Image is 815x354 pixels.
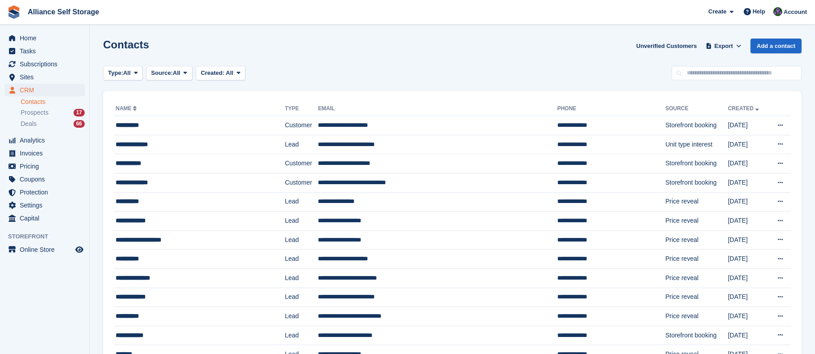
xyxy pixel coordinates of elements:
button: Type: All [103,66,143,81]
div: 17 [74,109,85,117]
td: [DATE] [728,230,768,250]
td: [DATE] [728,268,768,288]
td: [DATE] [728,212,768,231]
td: [DATE] [728,192,768,212]
td: [DATE] [728,116,768,135]
td: Price reveal [665,192,728,212]
a: menu [4,199,85,212]
span: Invoices [20,147,74,160]
span: Pricing [20,160,74,173]
span: Subscriptions [20,58,74,70]
span: Storefront [8,232,89,241]
span: All [226,69,234,76]
span: Account [784,8,807,17]
td: Lead [285,250,318,269]
button: Created: All [196,66,245,81]
a: Add a contact [750,39,802,53]
span: Create [708,7,726,16]
td: [DATE] [728,173,768,192]
td: [DATE] [728,135,768,154]
a: Preview store [74,244,85,255]
a: Unverified Customers [633,39,700,53]
span: All [173,69,181,78]
td: [DATE] [728,288,768,307]
td: Storefront booking [665,154,728,173]
span: Export [715,42,733,51]
td: Lead [285,212,318,231]
a: menu [4,173,85,186]
span: Protection [20,186,74,199]
td: Lead [285,307,318,326]
td: Lead [285,288,318,307]
span: Capital [20,212,74,224]
span: All [123,69,131,78]
img: Romilly Norton [773,7,782,16]
span: Type: [108,69,123,78]
button: Export [704,39,743,53]
a: menu [4,243,85,256]
span: Coupons [20,173,74,186]
a: menu [4,45,85,57]
button: Source: All [146,66,192,81]
td: Lead [285,268,318,288]
td: Lead [285,230,318,250]
div: 66 [74,120,85,128]
a: Contacts [21,98,85,106]
th: Phone [557,102,665,116]
a: menu [4,32,85,44]
td: [DATE] [728,326,768,345]
span: Analytics [20,134,74,147]
td: [DATE] [728,307,768,326]
td: Price reveal [665,307,728,326]
a: menu [4,71,85,83]
th: Email [318,102,557,116]
a: menu [4,160,85,173]
td: Lead [285,192,318,212]
td: Storefront booking [665,116,728,135]
span: Home [20,32,74,44]
th: Source [665,102,728,116]
a: Name [116,105,139,112]
span: Source: [151,69,173,78]
td: Customer [285,173,318,192]
a: menu [4,147,85,160]
span: CRM [20,84,74,96]
td: [DATE] [728,154,768,173]
a: Alliance Self Storage [24,4,103,19]
td: Storefront booking [665,173,728,192]
a: menu [4,58,85,70]
td: Customer [285,154,318,173]
a: menu [4,134,85,147]
span: Prospects [21,108,48,117]
td: Price reveal [665,212,728,231]
th: Type [285,102,318,116]
img: stora-icon-8386f47178a22dfd0bd8f6a31ec36ba5ce8667c1dd55bd0f319d3a0aa187defe.svg [7,5,21,19]
td: Unit type interest [665,135,728,154]
td: Customer [285,116,318,135]
td: Price reveal [665,230,728,250]
span: Deals [21,120,37,128]
td: Price reveal [665,250,728,269]
span: Tasks [20,45,74,57]
a: Created [728,105,761,112]
td: [DATE] [728,250,768,269]
td: Lead [285,135,318,154]
a: Deals 66 [21,119,85,129]
a: menu [4,186,85,199]
td: Lead [285,326,318,345]
td: Storefront booking [665,326,728,345]
td: Price reveal [665,268,728,288]
h1: Contacts [103,39,149,51]
span: Sites [20,71,74,83]
a: menu [4,84,85,96]
a: menu [4,212,85,224]
td: Price reveal [665,288,728,307]
span: Created: [201,69,225,76]
span: Help [753,7,765,16]
a: Prospects 17 [21,108,85,117]
span: Online Store [20,243,74,256]
span: Settings [20,199,74,212]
